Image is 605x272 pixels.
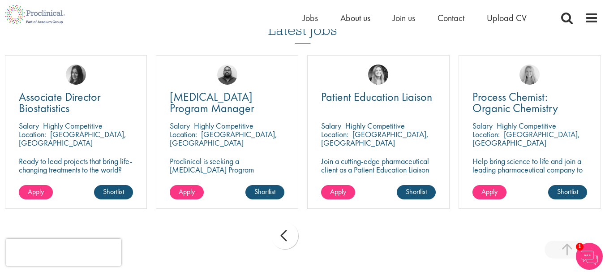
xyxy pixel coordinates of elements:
span: Apply [330,187,346,196]
span: Salary [170,121,190,131]
p: Join a cutting-edge pharmaceutical client as a Patient Education Liaison (PEL) where your precisi... [321,157,436,199]
a: Shortlist [94,185,133,199]
a: Process Chemist: Organic Chemistry [472,91,587,114]
img: Manon Fuller [368,65,388,85]
a: Associate Director Biostatistics [19,91,133,114]
p: [GEOGRAPHIC_DATA], [GEOGRAPHIC_DATA] [170,129,277,148]
p: Highly Competitive [194,121,253,131]
img: Shannon Briggs [519,65,540,85]
a: Shortlist [548,185,587,199]
span: [MEDICAL_DATA] Program Manager [170,89,254,116]
a: Apply [472,185,506,199]
p: Highly Competitive [345,121,405,131]
span: Patient Education Liaison [321,89,432,104]
span: Location: [19,129,46,139]
span: Associate Director Biostatistics [19,89,101,116]
p: Help bring science to life and join a leading pharmaceutical company to play a key role in delive... [472,157,587,199]
a: Shortlist [245,185,284,199]
a: Jobs [303,12,318,24]
span: Location: [472,129,500,139]
span: Process Chemist: Organic Chemistry [472,89,558,116]
a: [MEDICAL_DATA] Program Manager [170,91,284,114]
a: Contact [438,12,464,24]
img: Heidi Hennigan [66,65,86,85]
p: Ready to lead projects that bring life-changing treatments to the world? Join our client at the f... [19,157,133,199]
a: Upload CV [487,12,527,24]
span: Salary [472,121,493,131]
span: Apply [481,187,498,196]
span: Apply [28,187,44,196]
a: Shortlist [397,185,436,199]
p: [GEOGRAPHIC_DATA], [GEOGRAPHIC_DATA] [472,129,580,148]
div: prev [271,222,298,249]
span: Location: [321,129,348,139]
a: Join us [393,12,415,24]
img: Ashley Bennett [217,65,237,85]
span: Salary [321,121,341,131]
p: [GEOGRAPHIC_DATA], [GEOGRAPHIC_DATA] [19,129,126,148]
a: Apply [321,185,355,199]
p: [GEOGRAPHIC_DATA], [GEOGRAPHIC_DATA] [321,129,429,148]
img: Chatbot [576,243,603,270]
p: Highly Competitive [497,121,556,131]
span: Salary [19,121,39,131]
span: Location: [170,129,197,139]
a: Patient Education Liaison [321,91,436,103]
span: 1 [576,243,584,250]
a: Apply [19,185,53,199]
p: Proclinical is seeking a [MEDICAL_DATA] Program Manager to join our client's team for an exciting... [170,157,284,208]
p: Highly Competitive [43,121,103,131]
span: Apply [179,187,195,196]
a: Apply [170,185,204,199]
a: About us [340,12,370,24]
